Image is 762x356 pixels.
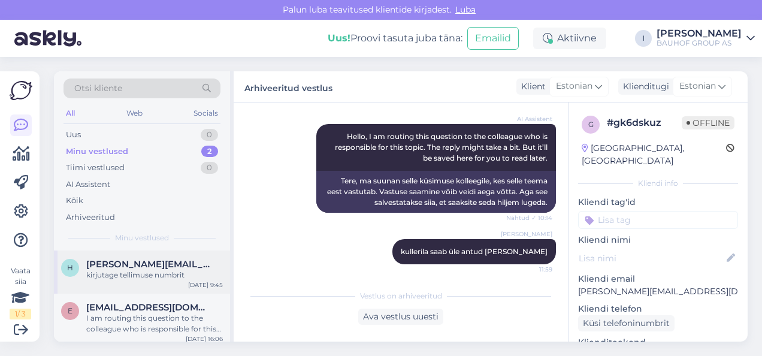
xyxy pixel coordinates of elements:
[63,105,77,121] div: All
[66,129,81,141] div: Uus
[316,171,556,213] div: Tere, ma suunan selle küsimuse kolleegile, kes selle teema eest vastutab. Vastuse saamine võib ve...
[115,233,169,243] span: Minu vestlused
[578,303,738,315] p: Kliendi telefon
[516,80,546,93] div: Klient
[579,252,724,265] input: Lisa nimi
[201,146,218,158] div: 2
[10,81,32,100] img: Askly Logo
[191,105,220,121] div: Socials
[328,32,350,44] b: Uus!
[578,336,738,349] p: Klienditeekond
[66,179,110,191] div: AI Assistent
[556,80,592,93] span: Estonian
[360,291,442,301] span: Vestlus on arhiveeritud
[186,334,223,343] div: [DATE] 16:06
[124,105,145,121] div: Web
[578,196,738,209] p: Kliendi tag'id
[401,247,548,256] span: kullerila saab üle antud [PERSON_NAME]
[335,132,549,162] span: Hello, I am routing this question to the colleague who is responsible for this topic. The reply m...
[86,270,223,280] div: kirjutage tellimuse numbrit
[578,234,738,246] p: Kliendi nimi
[582,142,726,167] div: [GEOGRAPHIC_DATA], [GEOGRAPHIC_DATA]
[607,116,682,130] div: # gk6dskuz
[679,80,716,93] span: Estonian
[588,120,594,129] span: g
[74,82,122,95] span: Otsi kliente
[578,285,738,298] p: [PERSON_NAME][EMAIL_ADDRESS][DOMAIN_NAME]
[501,230,552,239] span: [PERSON_NAME]
[10,309,31,319] div: 1 / 3
[66,146,128,158] div: Minu vestlused
[188,280,223,289] div: [DATE] 9:45
[86,302,211,313] span: etukas@gmail.com
[635,30,652,47] div: I
[452,4,479,15] span: Luba
[657,29,742,38] div: [PERSON_NAME]
[618,80,669,93] div: Klienditugi
[506,213,552,222] span: Nähtud ✓ 10:14
[657,38,742,48] div: BAUHOF GROUP AS
[507,114,552,123] span: AI Assistent
[67,263,73,272] span: h
[86,313,223,334] div: I am routing this question to the colleague who is responsible for this topic. The reply might ta...
[358,309,443,325] div: Ava vestlus uuesti
[467,27,519,50] button: Emailid
[66,195,83,207] div: Kõik
[578,178,738,189] div: Kliendi info
[657,29,755,48] a: [PERSON_NAME]BAUHOF GROUP AS
[86,259,211,270] span: helena.maripuu@mail.ee
[578,211,738,229] input: Lisa tag
[68,306,72,315] span: e
[682,116,734,129] span: Offline
[578,273,738,285] p: Kliendi email
[10,266,31,319] div: Vaata siia
[578,315,675,331] div: Küsi telefoninumbrit
[507,265,552,274] span: 11:59
[66,212,115,224] div: Arhiveeritud
[201,162,218,174] div: 0
[66,162,125,174] div: Tiimi vestlused
[533,28,606,49] div: Aktiivne
[201,129,218,141] div: 0
[244,79,332,95] label: Arhiveeritud vestlus
[328,31,462,46] div: Proovi tasuta juba täna:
